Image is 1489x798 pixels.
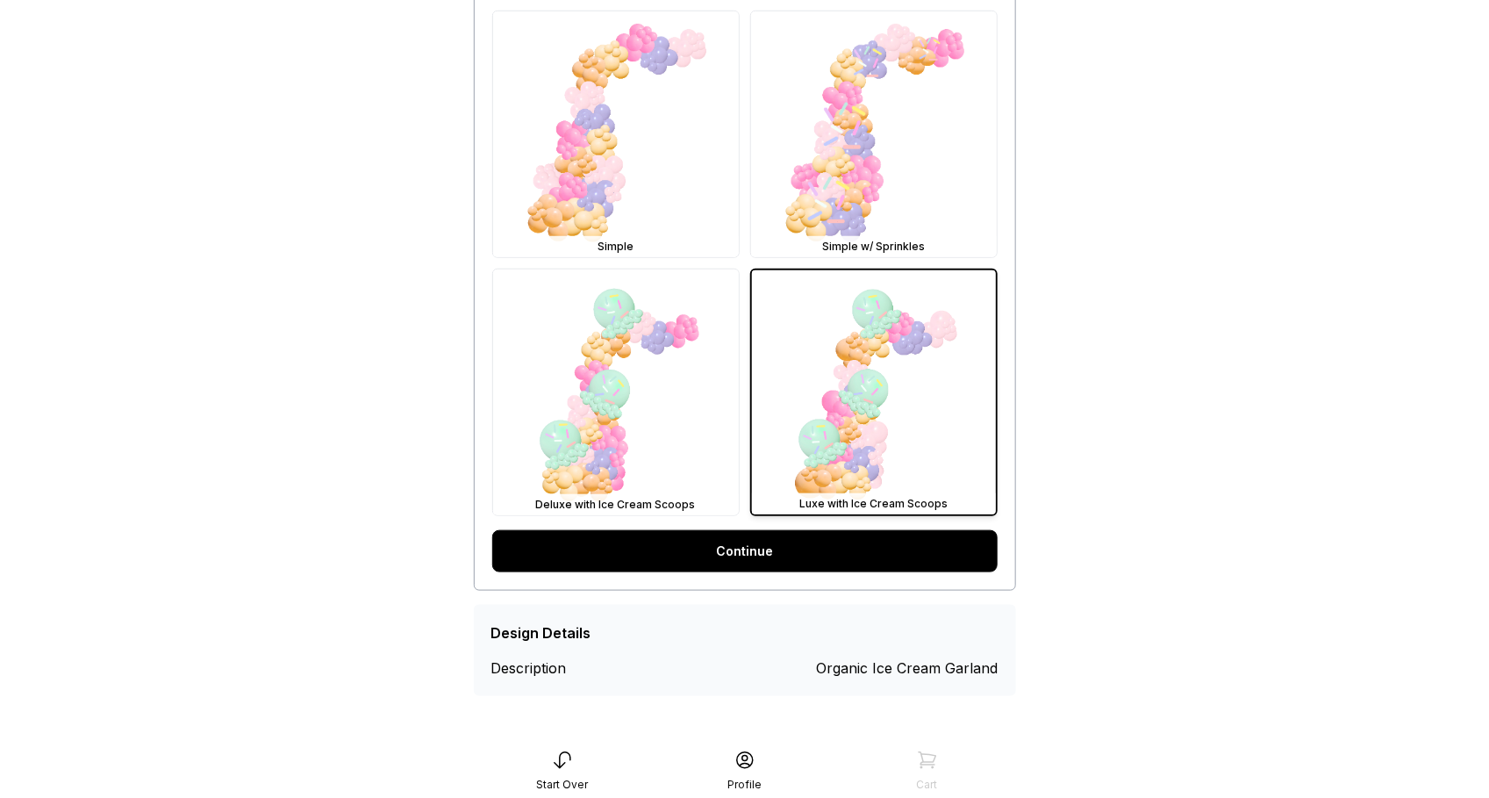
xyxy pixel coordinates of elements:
[817,658,999,679] div: Organic Ice Cream Garland
[492,530,998,572] a: Continue
[727,778,762,792] div: Profile
[755,497,992,511] div: Luxe with Ice Cream Scoops
[755,240,993,254] div: Simple w/ Sprinkles
[751,11,997,257] img: Simple w/ Sprinkles
[752,270,996,514] img: Luxe with Ice Cream Scoops
[497,240,735,254] div: Simple
[493,270,739,515] img: Deluxe with Ice Cream Scoops
[917,778,938,792] div: Cart
[536,778,588,792] div: Start Over
[497,498,735,512] div: Deluxe with Ice Cream Scoops
[493,11,739,257] img: Simple
[491,658,619,679] div: Description
[491,622,591,643] div: Design Details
